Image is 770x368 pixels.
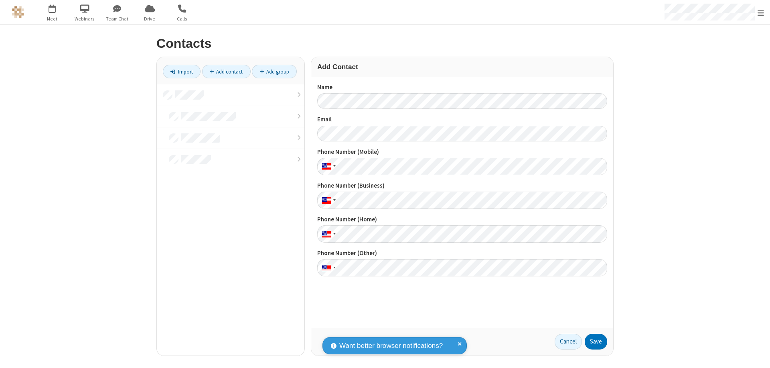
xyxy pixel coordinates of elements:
div: United States: + 1 [317,225,338,243]
div: United States: + 1 [317,192,338,209]
label: Phone Number (Mobile) [317,147,607,157]
span: Want better browser notifications? [339,341,443,351]
span: Calls [167,15,197,22]
div: United States: + 1 [317,259,338,276]
label: Email [317,115,607,124]
h2: Contacts [156,37,614,51]
label: Name [317,83,607,92]
span: Drive [135,15,165,22]
button: Save [585,334,607,350]
label: Phone Number (Business) [317,181,607,190]
h3: Add Contact [317,63,607,71]
label: Phone Number (Other) [317,249,607,258]
span: Team Chat [102,15,132,22]
span: Meet [37,15,67,22]
span: Webinars [70,15,100,22]
a: Add contact [202,65,251,78]
a: Add group [252,65,297,78]
a: Cancel [555,334,582,350]
a: Import [163,65,201,78]
label: Phone Number (Home) [317,215,607,224]
div: United States: + 1 [317,158,338,175]
img: QA Selenium DO NOT DELETE OR CHANGE [12,6,24,18]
